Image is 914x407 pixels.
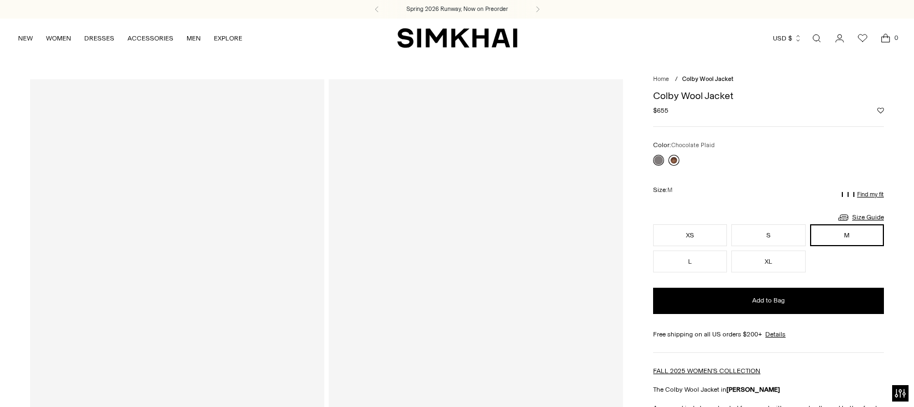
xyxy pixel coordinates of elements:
a: Wishlist [852,27,874,49]
button: XL [731,251,805,272]
label: Size: [653,185,672,195]
span: M [667,187,672,194]
a: ACCESSORIES [127,26,173,50]
span: $655 [653,106,668,115]
span: Colby Wool Jacket [682,75,733,83]
a: Size Guide [837,211,884,224]
a: Go to the account page [829,27,851,49]
a: NEW [18,26,33,50]
a: SIMKHAI [397,27,517,49]
a: Open search modal [806,27,828,49]
button: M [810,224,884,246]
strong: [PERSON_NAME] [726,386,780,393]
a: Home [653,75,669,83]
p: The Colby Wool Jacket in [653,385,884,394]
h1: Colby Wool Jacket [653,91,884,101]
button: XS [653,224,727,246]
a: EXPLORE [214,26,242,50]
a: Details [765,329,785,339]
a: Spring 2026 Runway, Now on Preorder [406,5,508,14]
button: L [653,251,727,272]
a: FALL 2025 WOMEN'S COLLECTION [653,367,760,375]
a: DRESSES [84,26,114,50]
button: S [731,224,805,246]
nav: breadcrumbs [653,75,884,84]
span: 0 [891,33,901,43]
a: WOMEN [46,26,71,50]
span: Add to Bag [752,296,785,305]
div: Free shipping on all US orders $200+ [653,329,884,339]
button: Add to Wishlist [877,107,884,114]
label: Color: [653,140,714,150]
div: / [675,75,678,84]
a: MEN [187,26,201,50]
span: Chocolate Plaid [671,142,714,149]
button: USD $ [773,26,802,50]
a: Open cart modal [875,27,896,49]
button: Add to Bag [653,288,884,314]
